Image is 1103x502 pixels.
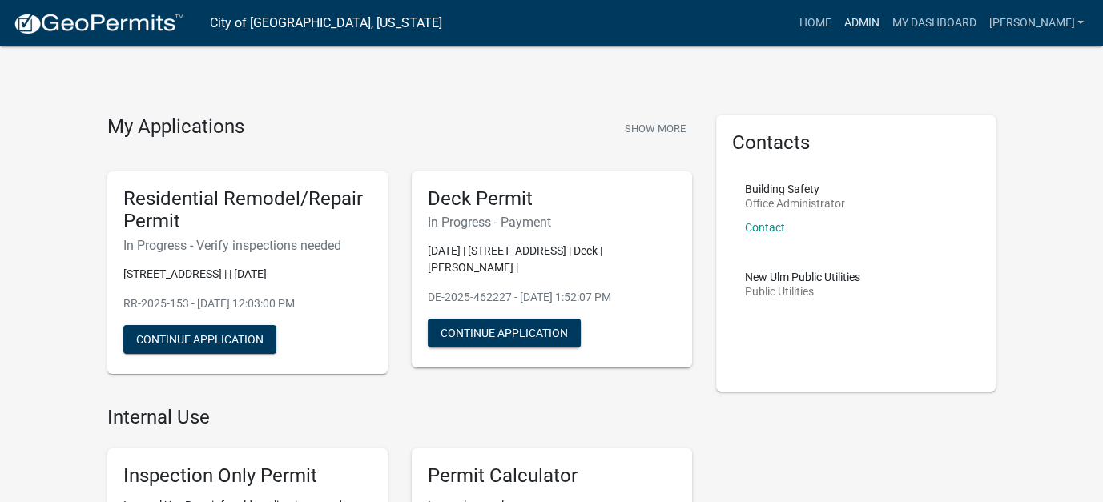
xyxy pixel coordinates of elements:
p: Building Safety [745,183,845,195]
h6: In Progress - Payment [428,215,676,230]
p: Office Administrator [745,198,845,209]
p: RR-2025-153 - [DATE] 12:03:00 PM [123,295,372,312]
button: Show More [618,115,692,142]
p: New Ulm Public Utilities [745,271,860,283]
p: [STREET_ADDRESS] | | [DATE] [123,266,372,283]
button: Continue Application [123,325,276,354]
a: My Dashboard [885,8,982,38]
button: Continue Application [428,319,581,347]
p: Public Utilities [745,286,860,297]
h5: Inspection Only Permit [123,464,372,488]
p: [DATE] | [STREET_ADDRESS] | Deck | [PERSON_NAME] | [428,243,676,276]
h5: Contacts [732,131,980,155]
a: Home [792,8,837,38]
a: City of [GEOGRAPHIC_DATA], [US_STATE] [210,10,442,37]
h4: Internal Use [107,406,692,429]
h5: Residential Remodel/Repair Permit [123,187,372,234]
h4: My Applications [107,115,244,139]
p: DE-2025-462227 - [DATE] 1:52:07 PM [428,289,676,306]
a: Admin [837,8,885,38]
a: [PERSON_NAME] [982,8,1090,38]
a: Contact [745,221,785,234]
h5: Permit Calculator [428,464,676,488]
h6: In Progress - Verify inspections needed [123,238,372,253]
h5: Deck Permit [428,187,676,211]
